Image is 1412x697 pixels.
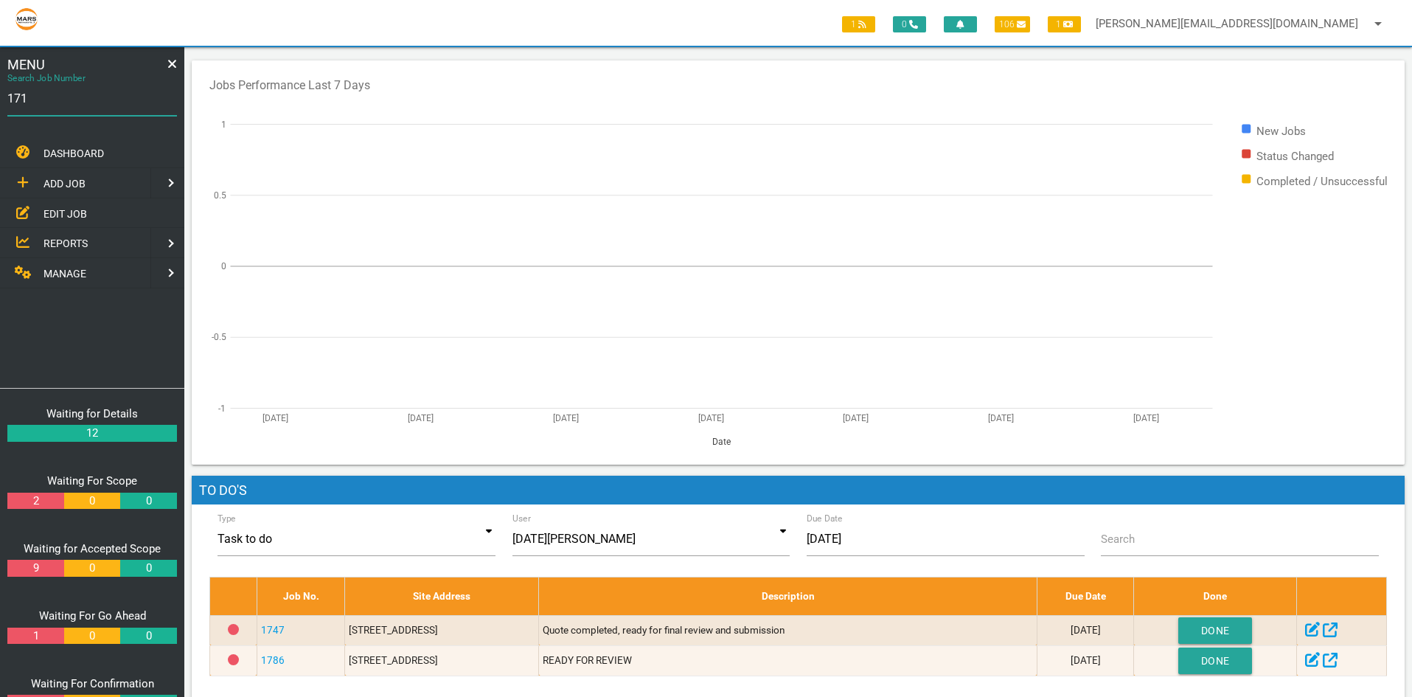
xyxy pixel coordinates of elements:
[7,55,45,74] span: MENU
[64,493,120,510] a: 0
[1256,174,1388,187] text: Completed / Unsuccessful
[1256,149,1334,162] text: Status Changed
[24,542,161,555] a: Waiting for Accepted Scope
[1048,16,1081,32] span: 1
[408,412,434,423] text: [DATE]
[7,425,177,442] a: 12
[39,609,146,623] a: Waiting For Go Ahead
[553,412,579,423] text: [DATE]
[214,190,226,200] text: 0.5
[15,7,38,31] img: s3file
[212,332,226,342] text: -0.5
[543,653,1032,667] p: READY FOR REVIEW
[44,207,87,219] span: EDIT JOB
[120,628,176,645] a: 0
[1101,531,1135,548] label: Search
[46,407,138,420] a: Waiting for Details
[7,560,63,577] a: 9
[843,412,869,423] text: [DATE]
[698,412,724,423] text: [DATE]
[1133,412,1159,423] text: [DATE]
[44,148,104,159] span: DASHBOARD
[257,578,345,615] th: Job No.
[345,645,539,676] td: [STREET_ADDRESS]
[345,615,539,645] td: [STREET_ADDRESS]
[1037,615,1133,645] td: [DATE]
[988,412,1014,423] text: [DATE]
[995,16,1030,32] span: 106
[44,237,88,249] span: REPORTS
[120,493,176,510] a: 0
[221,261,226,271] text: 0
[44,268,86,280] span: MANAGE
[47,474,137,488] a: Waiting For Scope
[842,16,875,32] span: 1
[209,78,370,92] text: Jobs Performance Last 7 Days
[261,624,285,636] a: 1747
[218,512,236,525] label: Type
[7,493,63,510] a: 2
[7,628,63,645] a: 1
[543,623,1032,637] p: Quote completed, ready for final review and submission
[1037,645,1133,676] td: [DATE]
[64,628,120,645] a: 0
[7,72,143,85] label: Search Job Number
[1178,648,1252,674] button: Done
[262,412,288,423] text: [DATE]
[1037,578,1133,615] th: Due Date
[893,16,926,32] span: 0
[345,578,539,615] th: Site Address
[44,178,86,190] span: ADD JOB
[221,119,226,129] text: 1
[1178,617,1252,644] button: Done
[712,436,731,446] text: Date
[261,654,285,666] a: 1786
[218,403,226,413] text: -1
[1134,578,1297,615] th: Done
[120,560,176,577] a: 0
[31,677,154,690] a: Waiting For Confirmation
[539,578,1037,615] th: Description
[64,560,120,577] a: 0
[192,476,1405,505] h1: To Do's
[512,512,531,525] label: User
[807,512,843,525] label: Due Date
[1256,124,1306,137] text: New Jobs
